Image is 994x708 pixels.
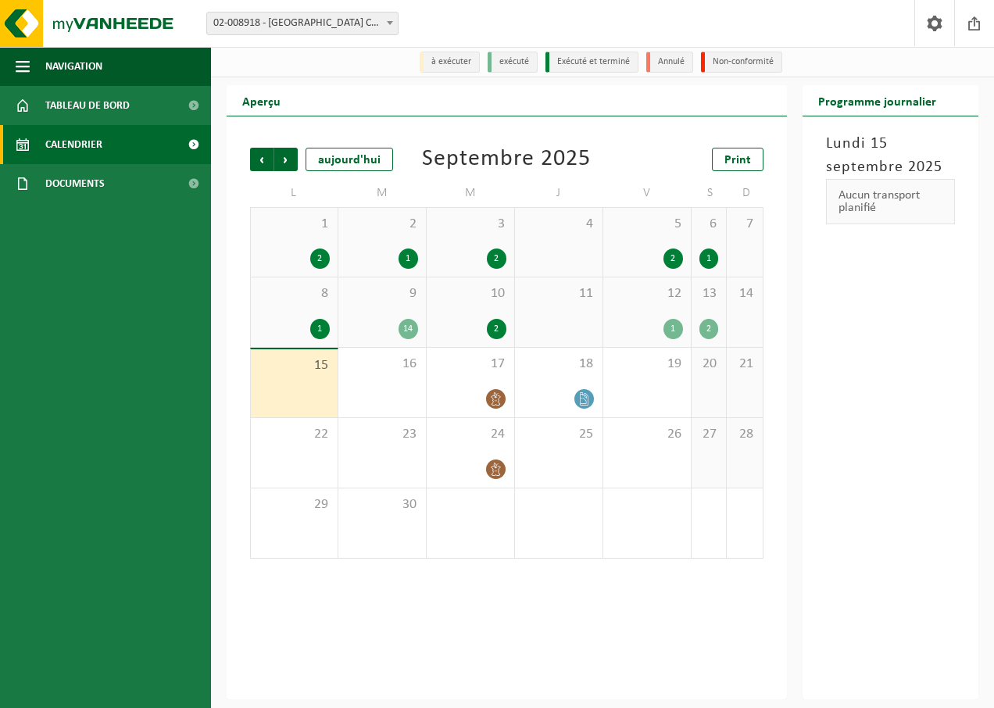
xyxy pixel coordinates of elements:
span: 2 [346,216,418,233]
span: Précédent [250,148,274,171]
div: 14 [399,319,418,339]
span: 29 [259,496,330,513]
div: 1 [699,249,719,269]
span: 8 [259,285,330,302]
span: 02-008918 - IPALLE CHIMAY - CHIMAY [207,13,398,34]
td: J [515,179,603,207]
span: 10 [434,285,506,302]
span: 25 [523,426,595,443]
span: 7 [735,216,754,233]
span: 23 [346,426,418,443]
span: Calendrier [45,125,102,164]
div: 2 [310,249,330,269]
span: 21 [735,356,754,373]
span: 5 [611,216,683,233]
span: 15 [259,357,330,374]
span: 12 [611,285,683,302]
td: M [338,179,427,207]
li: Annulé [646,52,693,73]
span: 27 [699,426,719,443]
span: Suivant [274,148,298,171]
a: Print [712,148,763,171]
span: Tableau de bord [45,86,130,125]
span: 9 [346,285,418,302]
span: 02-008918 - IPALLE CHIMAY - CHIMAY [206,12,399,35]
span: 18 [523,356,595,373]
span: 17 [434,356,506,373]
div: 1 [310,319,330,339]
span: 1 [259,216,330,233]
li: exécuté [488,52,538,73]
span: Print [724,154,751,166]
span: 19 [611,356,683,373]
div: 2 [699,319,719,339]
span: 11 [523,285,595,302]
td: L [250,179,338,207]
td: V [603,179,692,207]
div: 2 [487,249,506,269]
span: 20 [699,356,719,373]
span: 22 [259,426,330,443]
div: Septembre 2025 [422,148,591,171]
span: Navigation [45,47,102,86]
td: M [427,179,515,207]
td: D [727,179,763,207]
span: 28 [735,426,754,443]
div: 2 [487,319,506,339]
span: Documents [45,164,105,203]
span: 14 [735,285,754,302]
h2: Programme journalier [803,85,952,116]
li: à exécuter [420,52,480,73]
h3: Lundi 15 septembre 2025 [826,132,956,179]
h2: Aperçu [227,85,296,116]
span: 26 [611,426,683,443]
div: 2 [663,249,683,269]
div: 1 [663,319,683,339]
div: Aucun transport planifié [826,179,956,224]
span: 6 [699,216,719,233]
span: 3 [434,216,506,233]
li: Exécuté et terminé [545,52,638,73]
td: S [692,179,728,207]
li: Non-conformité [701,52,782,73]
span: 30 [346,496,418,513]
span: 24 [434,426,506,443]
span: 13 [699,285,719,302]
span: 16 [346,356,418,373]
div: aujourd'hui [306,148,393,171]
span: 4 [523,216,595,233]
div: 1 [399,249,418,269]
